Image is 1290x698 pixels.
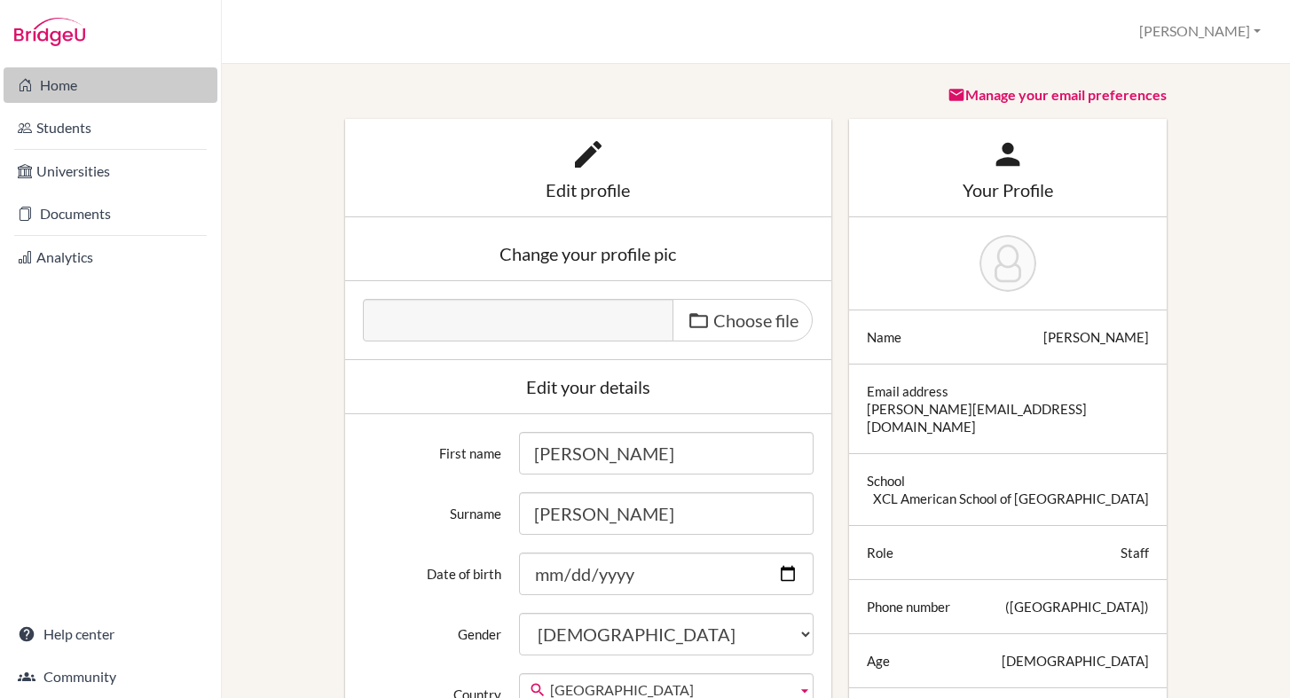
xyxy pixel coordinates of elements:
[979,235,1036,292] img: Samantha Thompson
[867,382,948,400] div: Email address
[867,652,890,670] div: Age
[354,553,510,583] label: Date of birth
[363,378,814,396] div: Edit your details
[713,310,798,331] span: Choose file
[867,472,905,490] div: School
[948,86,1167,103] a: Manage your email preferences
[4,153,217,189] a: Universities
[14,18,85,46] img: Bridge-U
[4,196,217,231] a: Documents
[4,659,217,694] a: Community
[867,181,1150,199] div: Your Profile
[363,181,814,199] div: Edit profile
[873,490,1149,507] div: XCL American School of [GEOGRAPHIC_DATA]
[1002,652,1149,670] div: [DEMOGRAPHIC_DATA]
[363,245,814,263] div: Change your profile pic
[1131,15,1269,48] button: [PERSON_NAME]
[354,613,510,643] label: Gender
[867,400,1150,435] div: [PERSON_NAME][EMAIL_ADDRESS][DOMAIN_NAME]
[867,544,893,561] div: Role
[4,616,217,652] a: Help center
[1005,598,1149,616] div: ([GEOGRAPHIC_DATA])
[4,110,217,145] a: Students
[354,492,510,522] label: Surname
[4,239,217,275] a: Analytics
[354,432,510,462] label: First name
[4,67,217,103] a: Home
[1043,328,1149,346] div: [PERSON_NAME]
[867,328,901,346] div: Name
[867,598,950,616] div: Phone number
[1121,544,1149,561] div: Staff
